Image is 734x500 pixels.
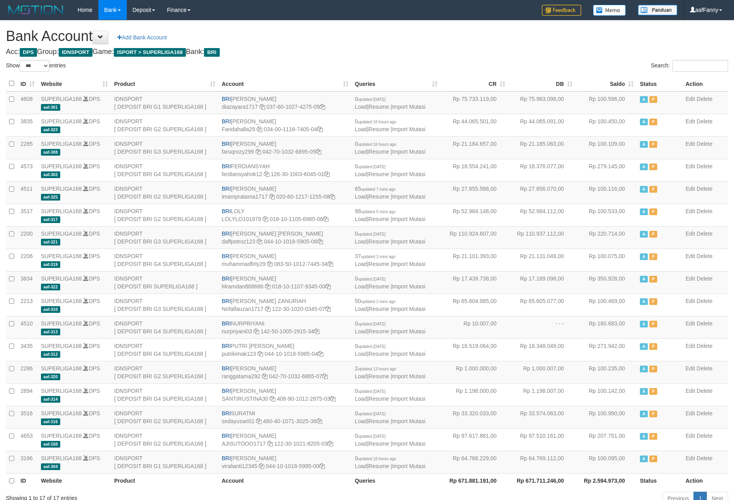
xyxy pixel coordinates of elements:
[697,388,712,394] a: Delete
[20,48,37,57] span: DPS
[38,249,111,271] td: DPS
[369,126,389,132] a: Resume
[222,193,268,200] a: imampratama1717
[649,253,657,260] span: Paused
[265,283,271,290] a: Copy Mramdan868686 to clipboard
[41,410,82,416] a: SUPERLIGA168
[369,396,389,402] a: Resume
[314,328,319,335] a: Copy 142501005291534 to clipboard
[41,343,82,349] a: SUPERLIGA168
[355,238,367,245] a: Load
[318,351,323,357] a: Copy 044101018598504 to clipboard
[267,261,272,267] a: Copy muhammadfirly29 to clipboard
[686,455,695,461] a: Edit
[317,238,323,245] a: Copy 044101018590506 to clipboard
[392,283,425,290] a: Import Mutasi
[640,141,648,148] span: Active
[651,60,728,72] label: Search:
[270,396,275,402] a: Copy SANTIRUSTINA30 to clipboard
[392,238,425,245] a: Import Mutasi
[697,365,712,372] a: Delete
[441,249,508,271] td: Rp 21.101.393,00
[441,136,508,159] td: Rp 21.184.657,00
[328,441,333,447] a: Copy 122301021820503 to clipboard
[355,171,367,177] a: Load
[41,433,82,439] a: SUPERLIGA168
[222,149,254,155] a: faruqrozy299
[256,418,261,424] a: Copy sedayusari01 to clipboard
[222,118,231,125] span: BRI
[392,463,425,469] a: Import Mutasi
[355,141,396,147] span: 0
[697,275,712,282] a: Delete
[392,193,425,200] a: Import Mutasi
[355,253,425,267] span: | |
[355,328,367,335] a: Load
[204,48,219,57] span: BRI
[262,373,267,379] a: Copy ranggatama292 to clipboard
[219,226,352,249] td: [PERSON_NAME] [PERSON_NAME] 044-10-1018-5905-06
[330,396,335,402] a: Copy 408901012287503 to clipboard
[222,126,255,132] a: Faridahalla29
[352,76,441,91] th: Queries: activate to sort column ascending
[369,238,389,245] a: Resume
[355,418,367,424] a: Load
[38,76,111,91] th: Website: activate to sort column ascending
[111,271,219,294] td: IDNSPORT [ DEPOSIT BRI SUPERLIGA168 ]
[686,410,695,416] a: Edit
[41,320,82,327] a: SUPERLIGA168
[369,441,389,447] a: Resume
[111,181,219,204] td: IDNSPORT [ DEPOSIT BRI G2 SUPERLIGA168 ]
[41,96,82,102] a: SUPERLIGA168
[219,76,352,91] th: Account: activate to sort column ascending
[508,136,576,159] td: Rp 21.185.063,00
[441,271,508,294] td: Rp 17.439.738,00
[355,126,367,132] a: Load
[369,463,389,469] a: Resume
[640,96,648,103] span: Active
[41,239,60,245] span: aaf-321
[41,230,82,237] a: SUPERLIGA168
[697,455,712,461] a: Delete
[38,114,111,136] td: DPS
[41,455,82,461] a: SUPERLIGA168
[576,114,637,136] td: Rp 100.450,00
[355,163,386,169] span: 0
[369,283,389,290] a: Resume
[222,230,231,237] span: BRI
[686,230,695,237] a: Edit
[369,328,389,335] a: Resume
[319,463,325,469] a: Copy 044101018599500 to clipboard
[576,181,637,204] td: Rp 100.116,00
[640,119,648,125] span: Active
[392,373,425,379] a: Import Mutasi
[222,396,268,402] a: SANTIRUSTINA30
[649,164,657,170] span: Paused
[59,48,93,57] span: IDNSPORT
[355,463,367,469] a: Load
[369,104,389,110] a: Resume
[649,141,657,148] span: Paused
[697,141,712,147] a: Delete
[358,120,396,124] span: updated 16 hours ago
[355,253,395,259] span: 37
[593,5,626,16] img: Button%20Memo.svg
[219,181,352,204] td: [PERSON_NAME] 020-60-1217-1255-08
[222,441,266,447] a: AJISUTOOO1717
[222,171,262,177] a: ferdiansyahok12
[576,226,637,249] td: Rp 220.714,00
[355,104,367,110] a: Load
[358,165,386,169] span: updated [DATE]
[41,104,60,111] span: aaf-301
[219,136,352,159] td: [PERSON_NAME] 042-70-1032-6895-05
[392,216,425,222] a: Import Mutasi
[41,126,60,133] span: aaf-323
[355,149,367,155] a: Load
[369,149,389,155] a: Resume
[355,96,386,102] span: 0
[111,114,219,136] td: IDNSPORT [ DEPOSIT BRI G2 SUPERLIGA168 ]
[392,418,425,424] a: Import Mutasi
[369,216,389,222] a: Resume
[222,373,260,379] a: ranggatama292
[41,298,82,304] a: SUPERLIGA168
